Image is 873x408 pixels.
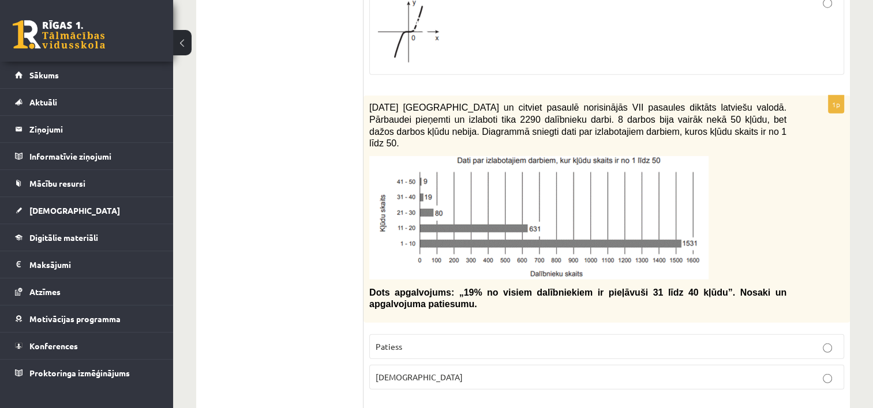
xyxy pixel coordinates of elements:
span: Patiess [376,341,402,352]
a: Aktuāli [15,89,159,115]
legend: Maksājumi [29,251,159,278]
span: Digitālie materiāli [29,232,98,243]
a: Digitālie materiāli [15,224,159,251]
a: Rīgas 1. Tālmācības vidusskola [13,20,105,49]
span: [DEMOGRAPHIC_DATA] [29,205,120,216]
span: Sākums [29,70,59,80]
span: Mācību resursi [29,178,85,188]
a: Maksājumi [15,251,159,278]
span: Dots apgalvojums: „19% no visiem dalībniekiem ir pieļāvuši 31 līdz 40 kļūdu”. Nosaki un apgalvoju... [369,288,786,309]
a: Sākums [15,62,159,88]
img: Attēls, kurā ir teksts, ekrānuzņēmums, rinda, skice Mākslīgā intelekta ģenerēts saturs var būt ne... [369,156,709,279]
a: [DEMOGRAPHIC_DATA] [15,197,159,224]
a: Konferences [15,333,159,359]
span: [DEMOGRAPHIC_DATA] [376,372,463,382]
a: Mācību resursi [15,170,159,197]
a: Atzīmes [15,278,159,305]
span: Motivācijas programma [29,313,121,324]
input: Patiess [823,343,832,353]
span: [DATE] [GEOGRAPHIC_DATA] un citviet pasaulē norisinājās VII pasaules diktāts latviešu valodā. Pār... [369,103,786,148]
span: Aktuāli [29,97,57,107]
a: Informatīvie ziņojumi [15,143,159,169]
span: Konferences [29,341,78,351]
span: Atzīmes [29,286,61,297]
p: 1p [828,95,844,114]
span: Proktoringa izmēģinājums [29,368,130,378]
a: Ziņojumi [15,116,159,142]
legend: Informatīvie ziņojumi [29,143,159,169]
a: Motivācijas programma [15,305,159,332]
a: Proktoringa izmēģinājums [15,360,159,386]
legend: Ziņojumi [29,116,159,142]
input: [DEMOGRAPHIC_DATA] [823,374,832,383]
